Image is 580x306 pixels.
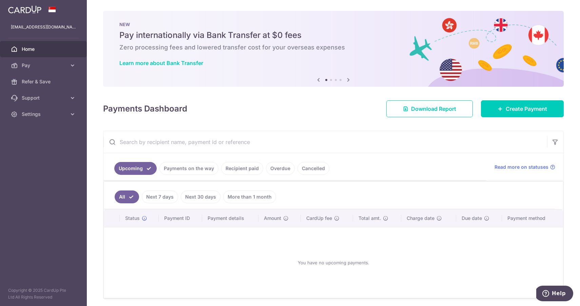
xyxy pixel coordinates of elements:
[181,190,220,203] a: Next 30 days
[11,24,76,30] p: [EMAIL_ADDRESS][DOMAIN_NAME]
[359,215,381,222] span: Total amt.
[202,209,258,227] th: Payment details
[115,190,139,203] a: All
[159,209,202,227] th: Payment ID
[297,162,329,175] a: Cancelled
[266,162,295,175] a: Overdue
[386,100,473,117] a: Download Report
[119,60,203,66] a: Learn more about Bank Transfer
[22,62,66,69] span: Pay
[114,162,157,175] a: Upcoming
[119,43,547,52] h6: Zero processing fees and lowered transfer cost for your overseas expenses
[306,215,332,222] span: CardUp fee
[536,286,573,303] iframe: Opens a widget where you can find more information
[112,233,555,292] div: You have no upcoming payments.
[159,162,218,175] a: Payments on the way
[411,105,456,113] span: Download Report
[223,190,276,203] a: More than 1 month
[264,215,281,222] span: Amount
[495,164,548,170] span: Read more on statuses
[22,78,66,85] span: Refer & Save
[22,46,66,53] span: Home
[22,111,66,118] span: Settings
[8,5,41,14] img: CardUp
[103,131,547,153] input: Search by recipient name, payment id or reference
[119,22,547,27] p: NEW
[103,103,187,115] h4: Payments Dashboard
[495,164,555,170] a: Read more on statuses
[462,215,482,222] span: Due date
[502,209,563,227] th: Payment method
[22,95,66,101] span: Support
[407,215,434,222] span: Charge date
[119,30,547,41] h5: Pay internationally via Bank Transfer at $0 fees
[142,190,178,203] a: Next 7 days
[103,11,564,87] img: Bank transfer banner
[481,100,564,117] a: Create Payment
[221,162,263,175] a: Recipient paid
[125,215,140,222] span: Status
[506,105,547,113] span: Create Payment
